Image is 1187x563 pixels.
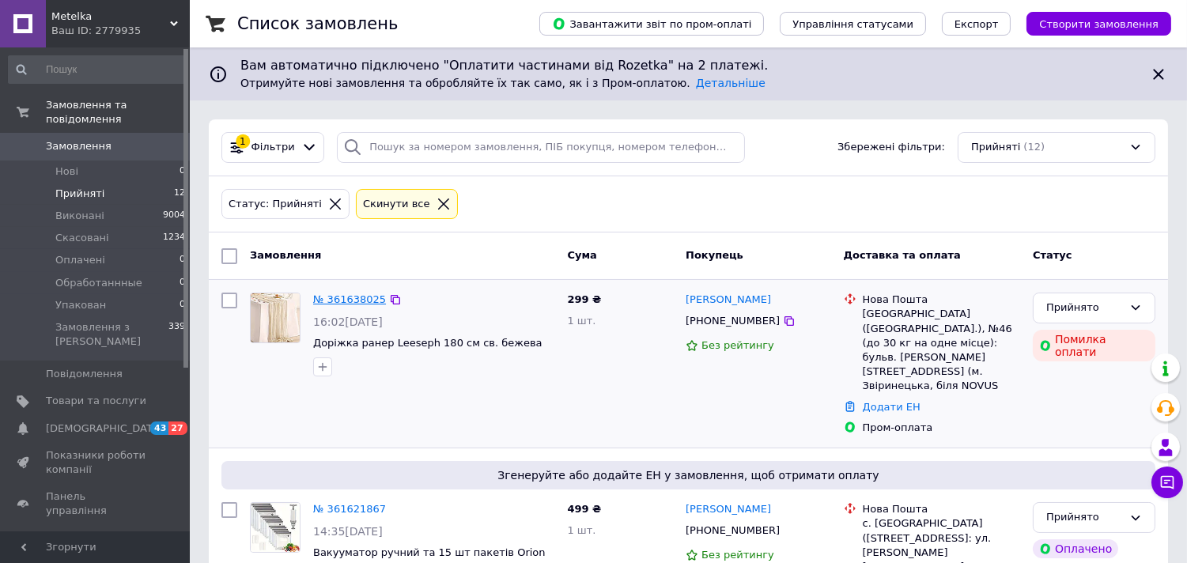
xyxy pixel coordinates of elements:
span: 299 ₴ [567,293,601,305]
span: 12 [174,187,185,201]
a: № 361621867 [313,503,386,515]
span: Оплачені [55,253,105,267]
div: Ваш ID: 2779935 [51,24,190,38]
span: Без рейтингу [701,339,774,351]
div: Пром-оплата [863,421,1020,435]
a: [PERSON_NAME] [686,293,771,308]
a: Детальніше [696,77,766,89]
span: Доставка та оплата [844,249,961,261]
div: Прийнято [1046,300,1123,316]
div: Прийнято [1046,509,1123,526]
span: 0 [180,298,185,312]
a: Доріжка ранер Leeseph 180 см св. бежева [313,337,542,349]
span: Згенеруйте або додайте ЕН у замовлення, щоб отримати оплату [228,467,1149,483]
span: Експорт [955,18,999,30]
span: 27 [168,421,187,435]
span: [PHONE_NUMBER] [686,524,780,536]
a: [PERSON_NAME] [686,502,771,517]
span: Прийняті [55,187,104,201]
span: Metelka [51,9,170,24]
span: Замовлення [250,249,321,261]
span: 499 ₴ [567,503,601,515]
div: Статус: Прийняті [225,196,325,213]
span: Обработаннные [55,276,142,290]
span: Нові [55,164,78,179]
span: Товари та послуги [46,394,146,408]
div: Оплачено [1033,539,1118,558]
span: Отримуйте нові замовлення та обробляйте їх так само, як і з Пром-оплатою. [240,77,766,89]
span: Виконані [55,209,104,223]
a: Додати ЕН [863,401,920,413]
span: Замовлення [46,139,112,153]
span: 14:35[DATE] [313,525,383,538]
span: Прийняті [971,140,1020,155]
span: 16:02[DATE] [313,316,383,328]
span: Вам автоматично підключено "Оплатити частинами від Rozetka" на 2 платежі. [240,57,1136,75]
span: Покупець [686,249,743,261]
span: Скасовані [55,231,109,245]
span: [DEMOGRAPHIC_DATA] [46,421,163,436]
img: Фото товару [251,503,300,552]
div: Помилка оплати [1033,330,1155,361]
div: [GEOGRAPHIC_DATA] ([GEOGRAPHIC_DATA].), №46 (до 30 кг на одне місце): бульв. [PERSON_NAME][STREET... [863,307,1020,393]
div: Cкинути все [360,196,433,213]
span: Замовлення з [PERSON_NAME] [55,320,168,349]
span: Cума [567,249,596,261]
span: Панель управління [46,489,146,518]
span: 0 [180,253,185,267]
a: Фото товару [250,293,301,343]
span: Без рейтингу [701,549,774,561]
button: Завантажити звіт по пром-оплаті [539,12,764,36]
span: Завантажити звіт по пром-оплаті [552,17,751,31]
span: Замовлення та повідомлення [46,98,190,127]
button: Експорт [942,12,1011,36]
a: № 361638025 [313,293,386,305]
span: Фільтри [251,140,295,155]
span: 1234 [163,231,185,245]
span: 43 [150,421,168,435]
div: 1 [236,134,250,149]
span: (12) [1023,141,1045,153]
span: Упакован [55,298,106,312]
span: 339 [168,320,185,349]
span: Управління статусами [792,18,913,30]
img: Фото товару [251,293,300,342]
div: Нова Пошта [863,502,1020,516]
h1: Список замовлень [237,14,398,33]
span: Статус [1033,249,1072,261]
span: 0 [180,276,185,290]
span: Показники роботи компанії [46,448,146,477]
span: 1 шт. [567,315,595,327]
button: Чат з покупцем [1151,467,1183,498]
span: Збережені фільтри: [837,140,945,155]
button: Створити замовлення [1026,12,1171,36]
button: Управління статусами [780,12,926,36]
span: [PHONE_NUMBER] [686,315,780,327]
a: Створити замовлення [1011,17,1171,29]
a: Вакууматор ручний та 15 шт пакетів Orion [313,546,546,558]
span: Створити замовлення [1039,18,1159,30]
input: Пошук [8,55,187,84]
span: 1 шт. [567,524,595,536]
a: Фото товару [250,502,301,553]
span: 0 [180,164,185,179]
span: Повідомлення [46,367,123,381]
div: Нова Пошта [863,293,1020,307]
span: 9004 [163,209,185,223]
input: Пошук за номером замовлення, ПІБ покупця, номером телефону, Email, номером накладної [337,132,745,163]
